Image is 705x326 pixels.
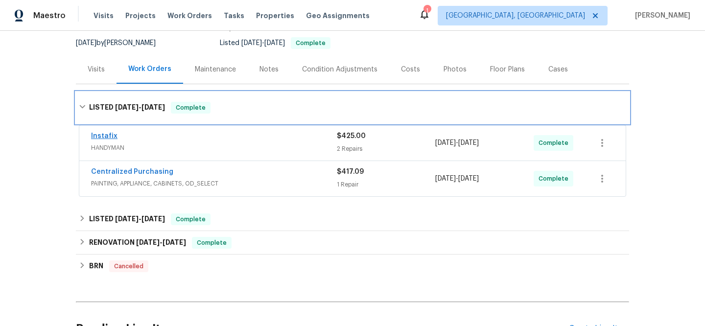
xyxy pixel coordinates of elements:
[89,102,165,114] h6: LISTED
[89,237,186,249] h6: RENOVATION
[264,40,285,47] span: [DATE]
[91,168,173,175] a: Centralized Purchasing
[141,215,165,222] span: [DATE]
[256,11,294,21] span: Properties
[76,255,629,278] div: BRN Cancelled
[241,40,285,47] span: -
[193,238,231,248] span: Complete
[91,143,337,153] span: HANDYMAN
[337,180,435,189] div: 1 Repair
[458,175,479,182] span: [DATE]
[446,11,585,21] span: [GEOGRAPHIC_DATA], [GEOGRAPHIC_DATA]
[631,11,690,21] span: [PERSON_NAME]
[128,64,171,74] div: Work Orders
[115,104,139,111] span: [DATE]
[33,11,66,21] span: Maestro
[141,104,165,111] span: [DATE]
[76,37,167,49] div: by [PERSON_NAME]
[88,65,105,74] div: Visits
[125,11,156,21] span: Projects
[115,215,139,222] span: [DATE]
[89,213,165,225] h6: LISTED
[548,65,568,74] div: Cases
[89,260,103,272] h6: BRN
[423,6,430,16] div: 1
[224,12,244,19] span: Tasks
[94,11,114,21] span: Visits
[337,133,366,140] span: $425.00
[76,92,629,123] div: LISTED [DATE]-[DATE]Complete
[91,179,337,188] span: PAINTING, APPLIANCE, CABINETS, OD_SELECT
[259,65,279,74] div: Notes
[110,261,147,271] span: Cancelled
[136,239,160,246] span: [DATE]
[444,65,467,74] div: Photos
[76,40,96,47] span: [DATE]
[435,175,456,182] span: [DATE]
[163,239,186,246] span: [DATE]
[539,174,572,184] span: Complete
[172,214,210,224] span: Complete
[136,239,186,246] span: -
[337,144,435,154] div: 2 Repairs
[458,140,479,146] span: [DATE]
[220,40,330,47] span: Listed
[337,168,364,175] span: $417.09
[490,65,525,74] div: Floor Plans
[172,103,210,113] span: Complete
[241,40,262,47] span: [DATE]
[435,138,479,148] span: -
[76,208,629,231] div: LISTED [DATE]-[DATE]Complete
[401,65,420,74] div: Costs
[115,215,165,222] span: -
[115,104,165,111] span: -
[167,11,212,21] span: Work Orders
[435,140,456,146] span: [DATE]
[539,138,572,148] span: Complete
[435,174,479,184] span: -
[306,11,370,21] span: Geo Assignments
[91,133,117,140] a: Instafix
[302,65,377,74] div: Condition Adjustments
[195,65,236,74] div: Maintenance
[76,231,629,255] div: RENOVATION [DATE]-[DATE]Complete
[292,40,329,46] span: Complete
